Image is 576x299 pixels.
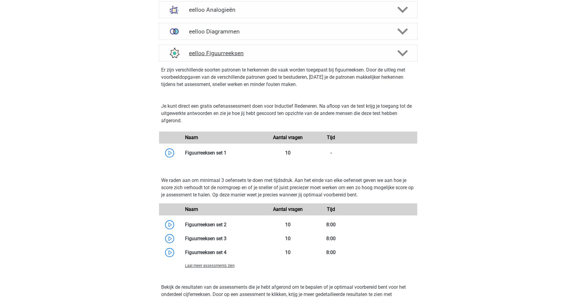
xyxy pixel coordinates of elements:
img: analogieen [166,2,182,17]
div: Naam [181,206,267,213]
div: Naam [181,134,267,141]
h4: eelloo Analogieën [189,6,387,13]
img: figuurreeksen [166,45,182,61]
div: Aantal vragen [266,134,309,141]
div: Figuurreeksen set 1 [181,149,267,157]
div: Figuurreeksen set 4 [181,249,267,256]
span: Laat meer assessments zien [185,263,235,268]
p: Je kunt direct een gratis oefenassessment doen voor Inductief Redeneren. Na afloop van de test kr... [161,103,415,124]
div: Tijd [310,206,353,213]
h4: eelloo Figuurreeksen [189,50,387,57]
h4: eelloo Diagrammen [189,28,387,35]
a: figuurreeksen eelloo Figuurreeksen [156,45,420,62]
div: Aantal vragen [266,206,309,213]
a: venn diagrammen eelloo Diagrammen [156,23,420,40]
a: analogieen eelloo Analogieën [156,1,420,18]
div: Figuurreeksen set 2 [181,221,267,228]
p: Er zijn verschillende soorten patronen te herkennen die vaak worden toegepast bij figuurreeksen. ... [161,66,415,88]
p: We raden aan om minimaal 3 oefensets te doen met tijdsdruk. Aan het einde van elke oefenset geven... [161,177,415,199]
div: Figuurreeksen set 3 [181,235,267,242]
div: Tijd [310,134,353,141]
img: venn diagrammen [166,24,182,39]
